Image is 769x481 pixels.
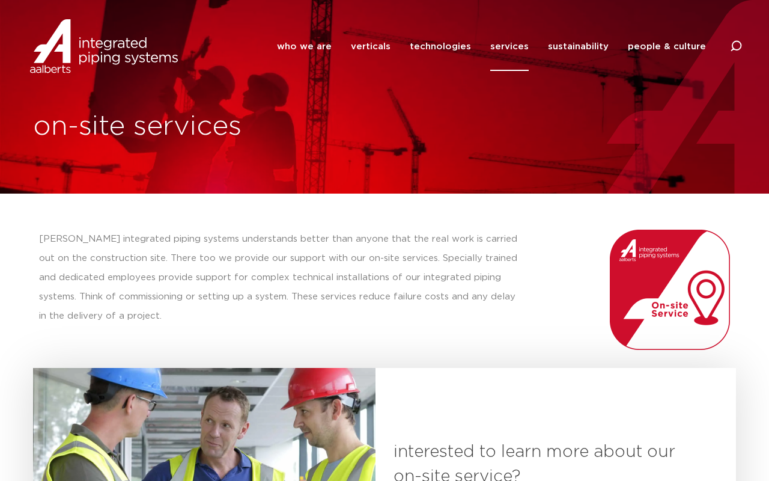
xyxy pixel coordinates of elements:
[490,22,529,71] a: services
[610,230,730,350] img: Aalberts_IPS_icon_onsite_service_rgb
[410,22,471,71] a: technologies
[39,230,519,326] p: [PERSON_NAME] integrated piping systems understands better than anyone that the real work is carr...
[628,22,706,71] a: people & culture
[277,22,332,71] a: who we are
[351,22,391,71] a: verticals
[33,108,378,146] h1: on-site services
[548,22,609,71] a: sustainability
[277,22,706,71] nav: Menu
